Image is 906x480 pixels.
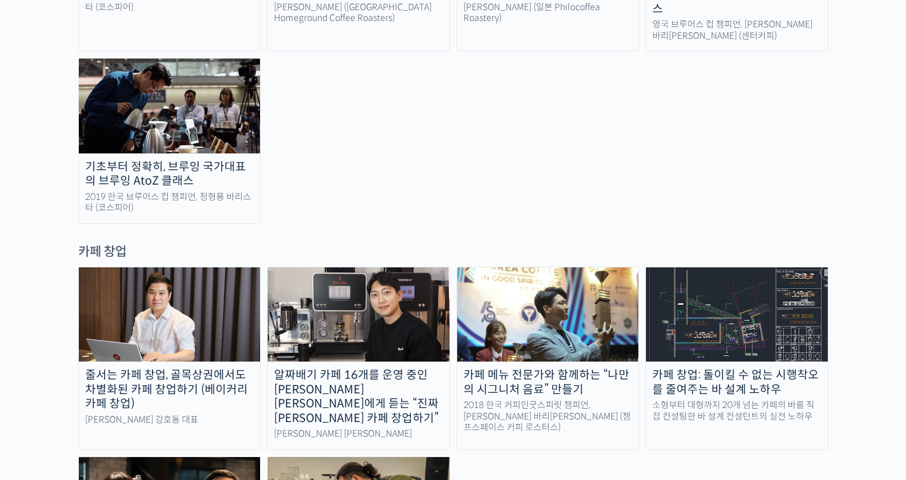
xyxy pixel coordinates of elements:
[646,267,828,362] img: bar_planning_thumbnail.png
[268,428,450,440] div: [PERSON_NAME] [PERSON_NAME]
[457,368,639,397] div: 카페 메뉴 전문가와 함께하는 “나만의 시그니처 음료” 만들기
[78,267,261,450] a: 줄서는 카페 창업, 골목상권에서도 차별화된 카페 창업하기 (베이커리 카페 창업) [PERSON_NAME] 강호동 대표
[79,59,261,153] img: hyungyongjeong_thumbnail.jpg
[79,160,261,188] div: 기초부터 정확히, 브루잉 국가대표의 브루잉 AtoZ 클래스
[79,267,261,362] img: hodongkang-course-thumbnail.jpg
[164,374,244,406] a: 설정
[646,368,828,397] div: 카페 창업: 돌이킬 수 없는 시행착오를 줄여주는 바 설계 노하우
[79,192,261,214] div: 2019 한국 브루어스 컵 챔피언, 정형용 바리스타 (코스피어)
[196,393,212,404] span: 설정
[40,393,48,404] span: 홈
[78,243,828,260] div: 카페 창업
[457,267,639,362] img: minseokang_thumbnail.jpeg
[456,267,640,450] a: 카페 메뉴 전문가와 함께하는 “나만의 시그니처 음료” 만들기 2018 한국 커피인굿스피릿 챔피언, [PERSON_NAME] 바리[PERSON_NAME] (챔프스페이스 커피 로...
[646,19,828,41] div: 영국 브루어스 컵 챔피언, [PERSON_NAME] 바리[PERSON_NAME] (센터커피)
[267,267,450,450] a: 알짜배기 카페 16개를 운영 중인 [PERSON_NAME] [PERSON_NAME]에게 듣는 “진짜 [PERSON_NAME] 카페 창업하기” [PERSON_NAME] [PER...
[78,58,261,223] a: 기초부터 정확히, 브루잉 국가대표의 브루잉 AtoZ 클래스 2019 한국 브루어스 컵 챔피언, 정형용 바리스타 (코스피어)
[116,394,132,404] span: 대화
[84,374,164,406] a: 대화
[457,400,639,434] div: 2018 한국 커피인굿스피릿 챔피언, [PERSON_NAME] 바리[PERSON_NAME] (챔프스페이스 커피 로스터스)
[646,400,828,422] div: 소형부터 대형까지 20개 넘는 카페의 바를 직접 컨설팅한 바 설계 컨설턴트의 실전 노하우
[79,368,261,411] div: 줄서는 카페 창업, 골목상권에서도 차별화된 카페 창업하기 (베이커리 카페 창업)
[268,267,450,362] img: taehwanahn-course-thumbnail.jpeg
[645,267,828,450] a: 카페 창업: 돌이킬 수 없는 시행착오를 줄여주는 바 설계 노하우 소형부터 대형까지 20개 넘는 카페의 바를 직접 컨설팅한 바 설계 컨설턴트의 실전 노하우
[79,414,261,426] div: [PERSON_NAME] 강호동 대표
[4,374,84,406] a: 홈
[268,368,450,425] div: 알짜배기 카페 16개를 운영 중인 [PERSON_NAME] [PERSON_NAME]에게 듣는 “진짜 [PERSON_NAME] 카페 창업하기”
